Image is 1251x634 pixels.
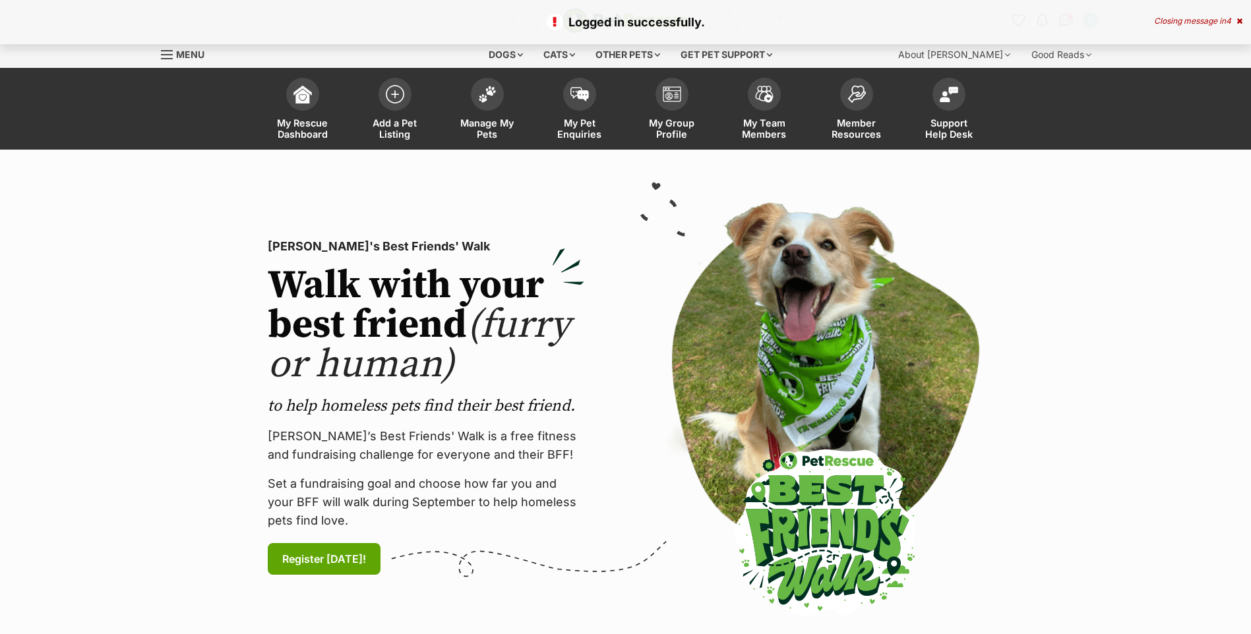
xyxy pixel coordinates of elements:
span: My Pet Enquiries [550,117,609,140]
img: add-pet-listing-icon-0afa8454b4691262ce3f59096e99ab1cd57d4a30225e0717b998d2c9b9846f56.svg [386,85,404,103]
a: My Team Members [718,71,810,150]
span: My Rescue Dashboard [273,117,332,140]
span: (furry or human) [268,301,570,389]
span: Member Resources [827,117,886,140]
img: member-resources-icon-8e73f808a243e03378d46382f2149f9095a855e16c252ad45f914b54edf8863c.svg [847,85,866,103]
a: Member Resources [810,71,903,150]
span: My Group Profile [642,117,702,140]
p: to help homeless pets find their best friend. [268,395,584,417]
a: My Pet Enquiries [534,71,626,150]
div: Good Reads [1022,42,1101,68]
span: My Team Members [735,117,794,140]
div: About [PERSON_NAME] [889,42,1020,68]
a: My Group Profile [626,71,718,150]
p: [PERSON_NAME]’s Best Friends' Walk is a free fitness and fundraising challenge for everyone and t... [268,427,584,464]
img: pet-enquiries-icon-7e3ad2cf08bfb03b45e93fb7055b45f3efa6380592205ae92323e6603595dc1f.svg [570,87,589,101]
a: Add a Pet Listing [349,71,441,150]
span: Menu [176,49,204,60]
img: dashboard-icon-eb2f2d2d3e046f16d808141f083e7271f6b2e854fb5c12c21221c1fb7104beca.svg [293,85,312,103]
div: Other pets [586,42,669,68]
a: Menu [161,42,214,65]
span: Register [DATE]! [282,551,366,567]
img: help-desk-icon-fdf02630f3aa405de69fd3d07c3f3aa587a6932b1a1747fa1d2bba05be0121f9.svg [940,86,958,102]
span: Manage My Pets [458,117,517,140]
div: Cats [534,42,584,68]
span: Support Help Desk [919,117,979,140]
img: team-members-icon-5396bd8760b3fe7c0b43da4ab00e1e3bb1a5d9ba89233759b79545d2d3fc5d0d.svg [755,86,774,103]
div: Dogs [479,42,532,68]
a: Support Help Desk [903,71,995,150]
a: Manage My Pets [441,71,534,150]
div: Get pet support [671,42,781,68]
p: Set a fundraising goal and choose how far you and your BFF will walk during September to help hom... [268,475,584,530]
h2: Walk with your best friend [268,266,584,385]
a: My Rescue Dashboard [257,71,349,150]
p: [PERSON_NAME]'s Best Friends' Walk [268,237,584,256]
span: Add a Pet Listing [365,117,425,140]
img: group-profile-icon-3fa3cf56718a62981997c0bc7e787c4b2cf8bcc04b72c1350f741eb67cf2f40e.svg [663,86,681,102]
img: manage-my-pets-icon-02211641906a0b7f246fdf0571729dbe1e7629f14944591b6c1af311fb30b64b.svg [478,86,497,103]
a: Register [DATE]! [268,543,381,575]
